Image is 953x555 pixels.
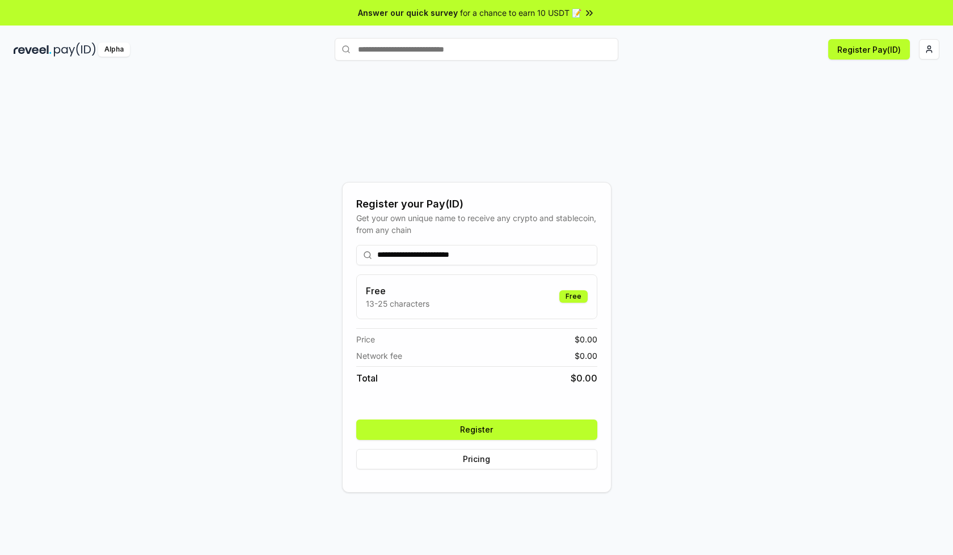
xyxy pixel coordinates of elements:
span: $ 0.00 [575,350,597,362]
img: pay_id [54,43,96,57]
span: $ 0.00 [571,371,597,385]
span: Price [356,333,375,345]
button: Pricing [356,449,597,469]
button: Register [356,420,597,440]
img: reveel_dark [14,43,52,57]
p: 13-25 characters [366,298,429,310]
div: Alpha [98,43,130,57]
span: Answer our quick survey [358,7,458,19]
span: Total [356,371,378,385]
span: $ 0.00 [575,333,597,345]
div: Free [559,290,588,303]
div: Register your Pay(ID) [356,196,597,212]
button: Register Pay(ID) [828,39,910,60]
span: for a chance to earn 10 USDT 📝 [460,7,581,19]
span: Network fee [356,350,402,362]
h3: Free [366,284,429,298]
div: Get your own unique name to receive any crypto and stablecoin, from any chain [356,212,597,236]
